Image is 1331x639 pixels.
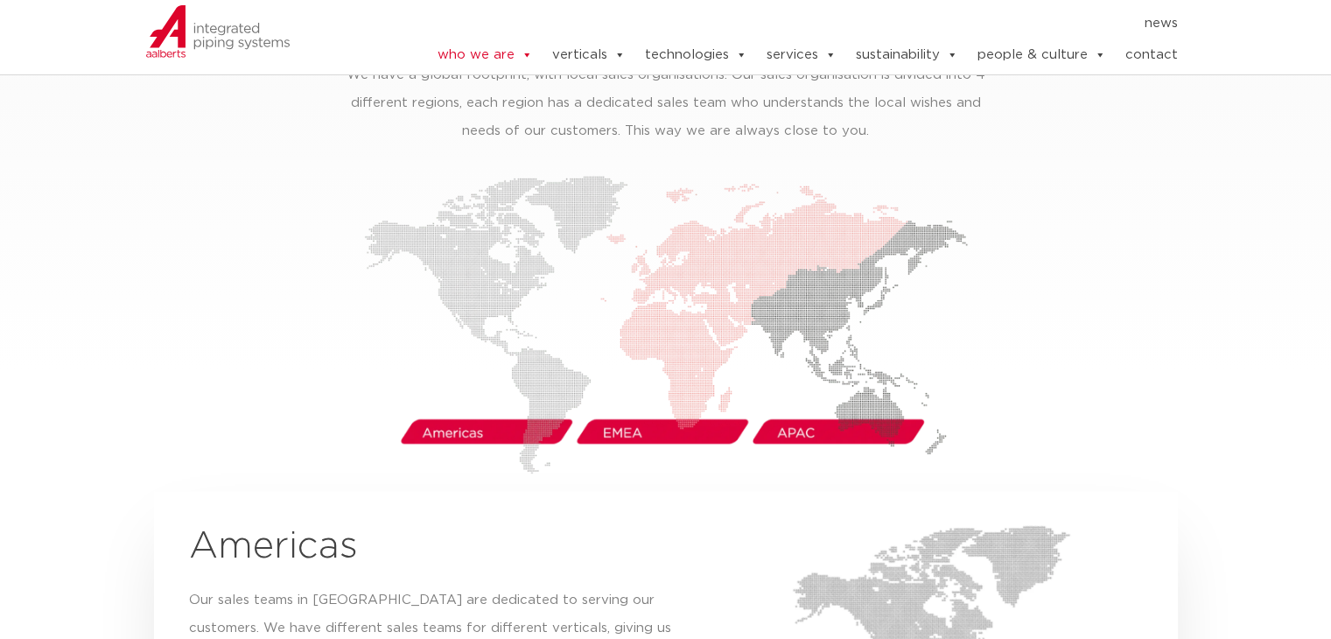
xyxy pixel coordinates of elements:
[333,61,998,145] p: We have a global footprint, with local sales organisations. Our sales organisation is divided int...
[189,526,690,568] h2: Americas
[551,38,625,73] a: verticals
[644,38,746,73] a: technologies
[977,38,1105,73] a: people & culture
[1124,38,1177,73] a: contact
[1144,10,1177,38] a: news
[766,38,836,73] a: services
[383,10,1178,38] nav: Menu
[855,38,957,73] a: sustainability
[437,38,532,73] a: who we are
